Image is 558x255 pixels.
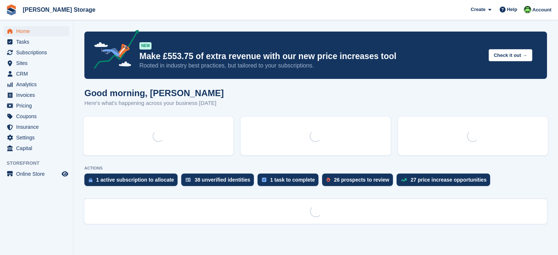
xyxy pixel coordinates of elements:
[4,37,69,47] a: menu
[16,111,60,121] span: Coupons
[4,101,69,111] a: menu
[139,51,483,62] p: Make £553.75 of extra revenue with our new price increases tool
[411,177,486,183] div: 27 price increase opportunities
[270,177,315,183] div: 1 task to complete
[16,69,60,79] span: CRM
[4,111,69,121] a: menu
[7,160,73,167] span: Storefront
[4,26,69,36] a: menu
[181,174,258,190] a: 38 unverified identities
[4,132,69,143] a: menu
[327,178,330,182] img: prospect-51fa495bee0391a8d652442698ab0144808aea92771e9ea1ae160a38d050c398.svg
[4,90,69,100] a: menu
[258,174,322,190] a: 1 task to complete
[532,6,551,14] span: Account
[16,132,60,143] span: Settings
[16,58,60,68] span: Sites
[96,177,174,183] div: 1 active subscription to allocate
[322,174,397,190] a: 26 prospects to review
[139,62,483,70] p: Rooted in industry best practices, but tailored to your subscriptions.
[262,178,266,182] img: task-75834270c22a3079a89374b754ae025e5fb1db73e45f91037f5363f120a921f8.svg
[4,69,69,79] a: menu
[84,88,224,98] h1: Good morning, [PERSON_NAME]
[4,122,69,132] a: menu
[16,169,60,179] span: Online Store
[334,177,389,183] div: 26 prospects to review
[20,4,98,16] a: [PERSON_NAME] Storage
[4,169,69,179] a: menu
[194,177,250,183] div: 38 unverified identities
[401,178,407,182] img: price_increase_opportunities-93ffe204e8149a01c8c9dc8f82e8f89637d9d84a8eef4429ea346261dce0b2c0.svg
[16,37,60,47] span: Tasks
[16,143,60,153] span: Capital
[4,47,69,58] a: menu
[84,99,224,108] p: Here's what's happening across your business [DATE]
[88,30,139,72] img: price-adjustments-announcement-icon-8257ccfd72463d97f412b2fc003d46551f7dbcb40ab6d574587a9cd5c0d94...
[4,58,69,68] a: menu
[4,79,69,90] a: menu
[139,42,152,50] div: NEW
[186,178,191,182] img: verify_identity-adf6edd0f0f0b5bbfe63781bf79b02c33cf7c696d77639b501bdc392416b5a36.svg
[84,174,181,190] a: 1 active subscription to allocate
[397,174,494,190] a: 27 price increase opportunities
[16,122,60,132] span: Insurance
[16,79,60,90] span: Analytics
[507,6,517,13] span: Help
[89,178,92,182] img: active_subscription_to_allocate_icon-d502201f5373d7db506a760aba3b589e785aa758c864c3986d89f69b8ff3...
[6,4,17,15] img: stora-icon-8386f47178a22dfd0bd8f6a31ec36ba5ce8667c1dd55bd0f319d3a0aa187defe.svg
[61,170,69,178] a: Preview store
[16,101,60,111] span: Pricing
[16,47,60,58] span: Subscriptions
[489,49,532,61] button: Check it out →
[471,6,485,13] span: Create
[16,90,60,100] span: Invoices
[524,6,531,13] img: Thomas Frary
[16,26,60,36] span: Home
[84,166,547,171] p: ACTIONS
[4,143,69,153] a: menu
